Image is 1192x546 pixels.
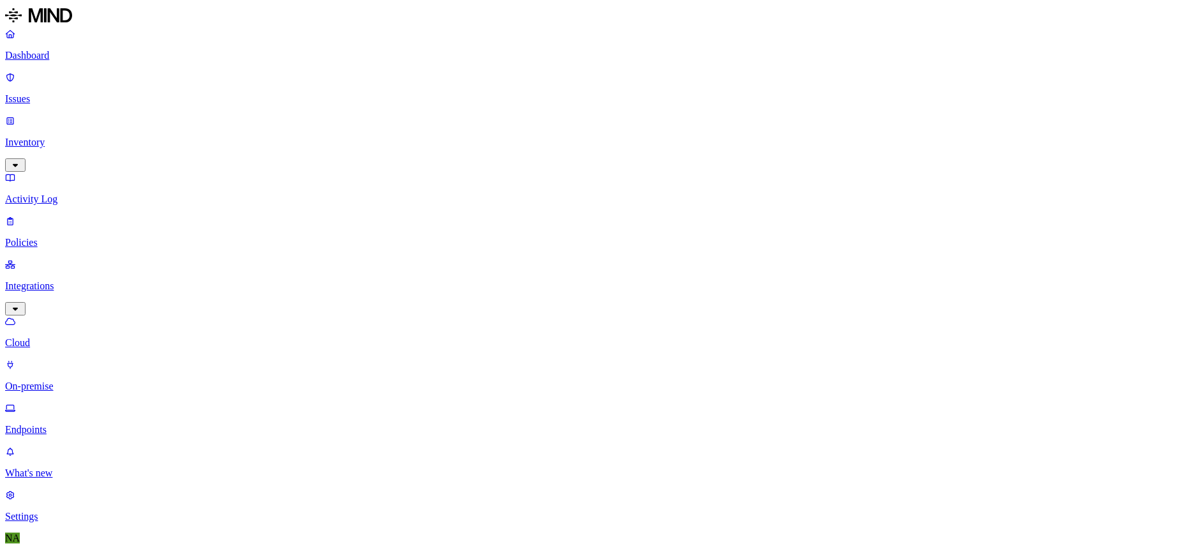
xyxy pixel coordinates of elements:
[5,137,1187,148] p: Inventory
[5,115,1187,170] a: Inventory
[5,424,1187,436] p: Endpoints
[5,315,1187,349] a: Cloud
[5,337,1187,349] p: Cloud
[5,93,1187,105] p: Issues
[5,359,1187,392] a: On-premise
[5,511,1187,522] p: Settings
[5,446,1187,479] a: What's new
[5,28,1187,61] a: Dashboard
[5,5,1187,28] a: MIND
[5,381,1187,392] p: On-premise
[5,280,1187,292] p: Integrations
[5,259,1187,314] a: Integrations
[5,237,1187,248] p: Policies
[5,489,1187,522] a: Settings
[5,467,1187,479] p: What's new
[5,5,72,26] img: MIND
[5,72,1187,105] a: Issues
[5,50,1187,61] p: Dashboard
[5,172,1187,205] a: Activity Log
[5,533,20,543] span: NA
[5,193,1187,205] p: Activity Log
[5,215,1187,248] a: Policies
[5,402,1187,436] a: Endpoints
